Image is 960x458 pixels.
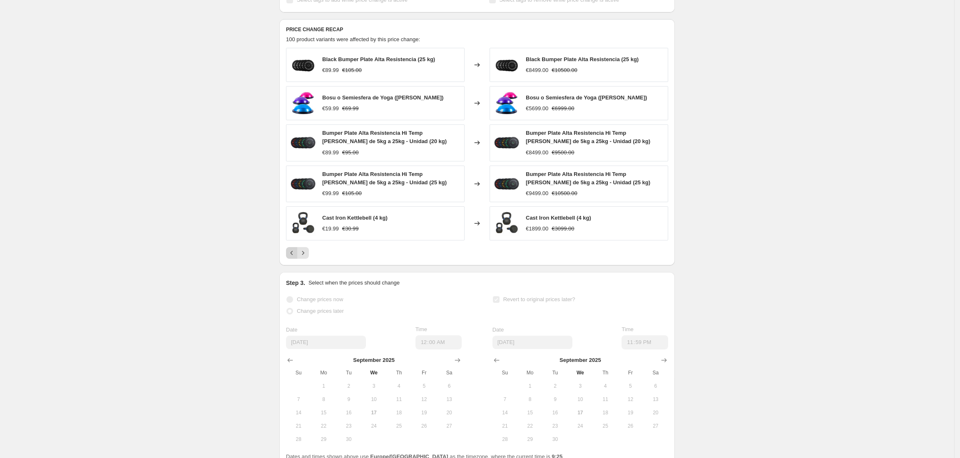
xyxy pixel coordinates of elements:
[596,396,614,403] span: 11
[297,247,309,259] button: Next
[571,409,589,416] span: 17
[361,366,386,379] th: Wednesday
[322,130,447,144] span: Bumper Plate Alta Resistencia Hi Temp [PERSON_NAME] de 5kg a 25kg - Unidad (20 kg)
[596,369,614,376] span: Th
[365,383,383,389] span: 3
[621,423,639,429] span: 26
[342,104,359,113] strike: €69.99
[568,406,593,419] button: Today Wednesday September 17 2025
[361,419,386,433] button: Wednesday September 24 2025
[322,225,339,233] div: €19.99
[314,423,333,429] span: 22
[542,366,567,379] th: Tuesday
[647,423,665,429] span: 27
[311,379,336,393] button: Monday September 1 2025
[492,336,572,349] input: 9/17/2025
[503,296,575,302] span: Revert to original prices later?
[521,409,539,416] span: 15
[593,379,618,393] button: Thursday September 4 2025
[314,409,333,416] span: 15
[336,379,361,393] button: Tuesday September 2 2025
[386,406,411,419] button: Thursday September 18 2025
[618,406,643,419] button: Friday September 19 2025
[526,189,548,198] div: €9499.00
[412,406,437,419] button: Friday September 19 2025
[440,409,458,416] span: 20
[286,336,366,349] input: 9/17/2025
[415,369,433,376] span: Fr
[314,396,333,403] span: 8
[415,409,433,416] span: 19
[621,396,639,403] span: 12
[415,383,433,389] span: 5
[593,366,618,379] th: Thursday
[643,366,668,379] th: Saturday
[286,247,309,259] nav: Pagination
[386,366,411,379] th: Thursday
[517,433,542,446] button: Monday September 29 2025
[284,354,296,366] button: Show previous month, August 2025
[492,366,517,379] th: Sunday
[496,369,514,376] span: Su
[340,369,358,376] span: Tu
[390,423,408,429] span: 25
[552,189,577,198] strike: €10500.00
[291,52,316,77] img: Black_Bumper_Plates_Fitness_Tech_80x.png
[517,419,542,433] button: Monday September 22 2025
[390,369,408,376] span: Th
[618,366,643,379] th: Friday
[552,225,574,233] strike: €3099.00
[314,436,333,443] span: 29
[386,379,411,393] button: Thursday September 4 2025
[571,383,589,389] span: 3
[440,369,458,376] span: Sa
[440,396,458,403] span: 13
[340,383,358,389] span: 2
[291,130,316,155] img: fitness-tech-discos-hi-temp-colores-1_80x.jpg
[526,171,650,186] span: Bumper Plate Alta Resistencia Hi Temp [PERSON_NAME] de 5kg a 25kg - Unidad (25 kg)
[618,419,643,433] button: Friday September 26 2025
[322,215,388,221] span: Cast Iron Kettlebell (4 kg)
[526,130,650,144] span: Bumper Plate Alta Resistencia Hi Temp [PERSON_NAME] de 5kg a 25kg - Unidad (20 kg)
[365,369,383,376] span: We
[521,383,539,389] span: 1
[415,423,433,429] span: 26
[322,94,443,101] span: Bosu o Semiesfera de Yoga ([PERSON_NAME])
[542,419,567,433] button: Tuesday September 23 2025
[647,409,665,416] span: 20
[546,436,564,443] span: 30
[492,419,517,433] button: Sunday September 21 2025
[437,419,462,433] button: Saturday September 27 2025
[526,215,591,221] span: Cast Iron Kettlebell (4 kg)
[568,419,593,433] button: Wednesday September 24 2025
[322,149,339,157] div: €89.99
[571,396,589,403] span: 10
[647,396,665,403] span: 13
[289,436,308,443] span: 28
[621,409,639,416] span: 19
[415,396,433,403] span: 12
[311,433,336,446] button: Monday September 29 2025
[526,56,639,62] span: Black Bumper Plate Alta Resistencia (25 kg)
[647,383,665,389] span: 6
[521,396,539,403] span: 8
[286,327,297,333] span: Date
[494,171,519,196] img: fitness-tech-discos-hi-temp-colores-1_80x.jpg
[643,393,668,406] button: Saturday September 13 2025
[336,433,361,446] button: Tuesday September 30 2025
[361,379,386,393] button: Wednesday September 3 2025
[336,393,361,406] button: Tuesday September 9 2025
[542,433,567,446] button: Tuesday September 30 2025
[552,66,577,74] strike: €10500.00
[291,171,316,196] img: fitness-tech-discos-hi-temp-colores-1_80x.jpg
[286,26,668,33] h6: PRICE CHANGE RECAP
[492,406,517,419] button: Sunday September 14 2025
[311,393,336,406] button: Monday September 8 2025
[322,66,339,74] div: €89.99
[314,383,333,389] span: 1
[390,396,408,403] span: 11
[361,406,386,419] button: Today Wednesday September 17 2025
[412,379,437,393] button: Friday September 5 2025
[314,369,333,376] span: Mo
[526,66,548,74] div: €8499.00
